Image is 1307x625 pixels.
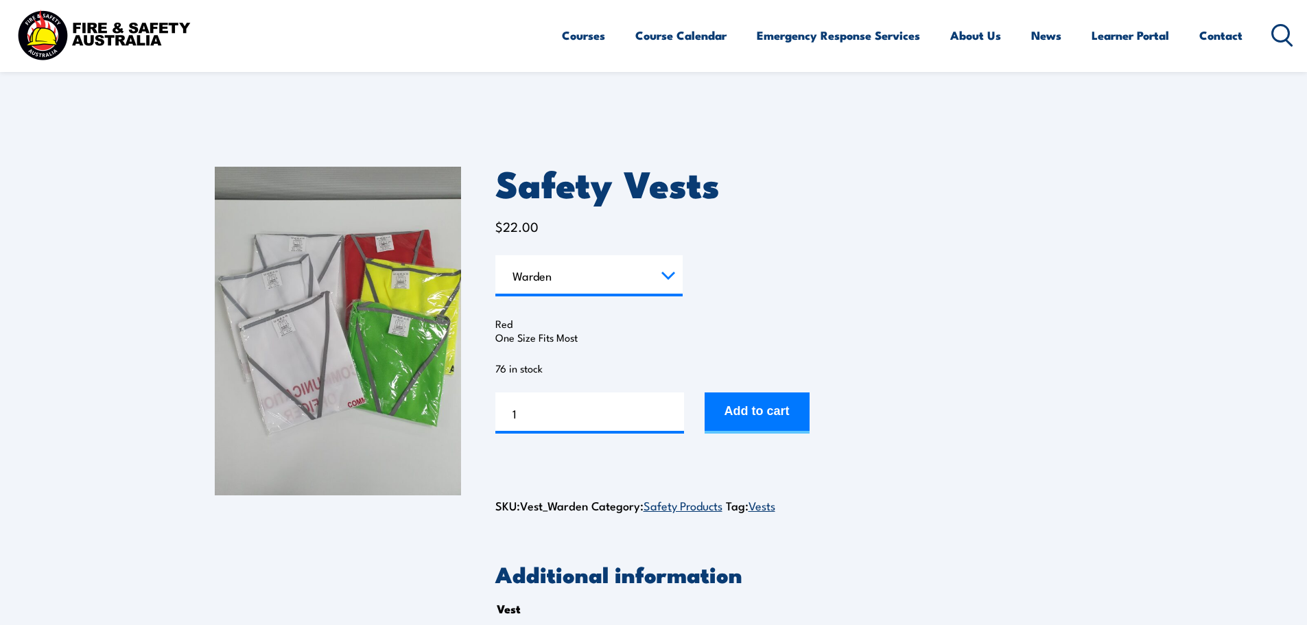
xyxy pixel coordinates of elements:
span: Category: [591,497,722,514]
a: About Us [950,17,1001,54]
span: $ [495,217,503,235]
button: Add to cart [705,392,810,434]
a: Contact [1199,17,1243,54]
h2: Additional information [495,564,1093,583]
iframe: Secure express checkout frame [493,451,1096,490]
a: Course Calendar [635,17,727,54]
p: Red One Size Fits Most [495,317,1093,344]
th: Vest [497,598,521,619]
a: News [1031,17,1061,54]
a: Safety Products [644,497,722,513]
a: Learner Portal [1092,17,1169,54]
h1: Safety Vests [495,167,1093,199]
span: Vest_Warden [520,497,588,514]
input: Product quantity [495,392,684,434]
a: Vests [749,497,775,513]
p: 76 in stock [495,362,1093,375]
a: Emergency Response Services [757,17,920,54]
img: 20230220_093531-scaled-1.jpg [215,167,461,495]
bdi: 22.00 [495,217,539,235]
span: Tag: [726,497,775,514]
a: Courses [562,17,605,54]
span: SKU: [495,497,588,514]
